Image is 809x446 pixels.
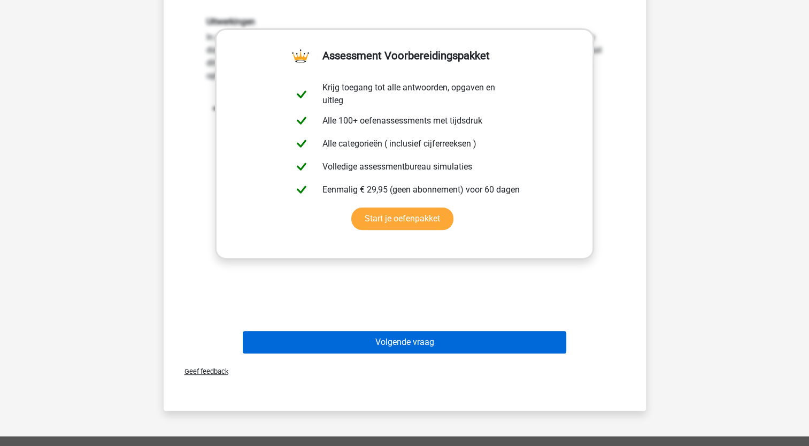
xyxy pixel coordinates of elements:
[243,331,566,353] button: Volgende vraag
[198,17,611,231] div: In deze reeks vind je het tweede getal door het eerste getal *3 te doen. Het derde getal in de re...
[206,17,603,27] h6: Uitwerkingen
[212,91,235,121] tspan: -3
[176,367,228,375] span: Geef feedback
[351,207,453,230] a: Start je oefenpakket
